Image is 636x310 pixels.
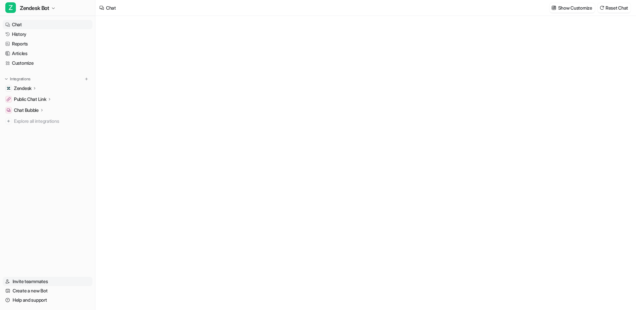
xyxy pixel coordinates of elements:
img: explore all integrations [5,118,12,124]
img: Chat Bubble [7,108,11,112]
a: Customize [3,58,92,68]
p: Show Customize [558,4,592,11]
button: Integrations [3,76,32,82]
a: Create a new Bot [3,286,92,295]
a: Articles [3,49,92,58]
img: reset [600,5,604,10]
img: menu_add.svg [84,77,89,81]
a: Invite teammates [3,277,92,286]
button: Show Customize [550,3,595,13]
span: Explore all integrations [14,116,90,126]
a: Explore all integrations [3,116,92,126]
a: Chat [3,20,92,29]
img: Zendesk [7,86,11,90]
p: Chat Bubble [14,107,39,114]
a: History [3,30,92,39]
button: Reset Chat [598,3,631,13]
a: Help and support [3,295,92,305]
span: Z [5,2,16,13]
img: expand menu [4,77,9,81]
div: Chat [106,4,116,11]
p: Zendesk [14,85,31,92]
img: Public Chat Link [7,97,11,101]
p: Integrations [10,76,30,82]
img: customize [552,5,556,10]
a: Reports [3,39,92,48]
p: Public Chat Link [14,96,46,103]
span: Zendesk Bot [20,3,49,13]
